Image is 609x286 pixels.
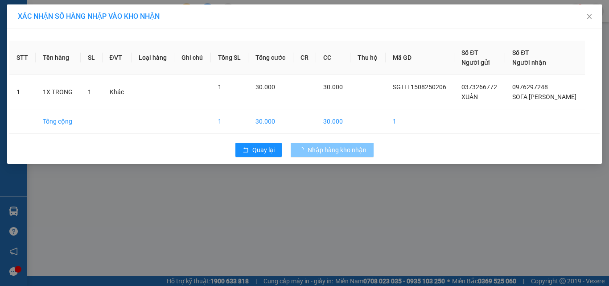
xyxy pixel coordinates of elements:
[512,59,546,66] span: Người nhận
[252,145,275,155] span: Quay lại
[235,143,282,157] button: rollbackQuay lại
[248,109,293,134] td: 30.000
[386,41,455,75] th: Mã GD
[9,75,36,109] td: 1
[512,83,548,91] span: 0976297248
[243,147,249,154] span: rollback
[36,109,81,134] td: Tổng cộng
[81,41,103,75] th: SL
[323,83,343,91] span: 30.000
[316,109,350,134] td: 30.000
[88,88,91,95] span: 1
[461,93,478,100] span: XUÂN
[18,12,160,21] span: XÁC NHẬN SỐ HÀNG NHẬP VÀO KHO NHẬN
[132,41,175,75] th: Loại hàng
[255,83,275,91] span: 30.000
[350,41,385,75] th: Thu hộ
[103,75,132,109] td: Khác
[308,145,366,155] span: Nhập hàng kho nhận
[293,41,316,75] th: CR
[248,41,293,75] th: Tổng cước
[586,13,593,20] span: close
[512,93,576,100] span: SOFA [PERSON_NAME]
[174,41,210,75] th: Ghi chú
[461,59,490,66] span: Người gửi
[211,109,248,134] td: 1
[298,147,308,153] span: loading
[36,75,81,109] td: 1X TRONG
[103,41,132,75] th: ĐVT
[512,49,529,56] span: Số ĐT
[386,109,455,134] td: 1
[577,4,602,29] button: Close
[316,41,350,75] th: CC
[9,41,36,75] th: STT
[461,49,478,56] span: Số ĐT
[36,41,81,75] th: Tên hàng
[218,83,222,91] span: 1
[291,143,374,157] button: Nhập hàng kho nhận
[211,41,248,75] th: Tổng SL
[461,83,497,91] span: 0373266772
[393,83,446,91] span: SGTLT1508250206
